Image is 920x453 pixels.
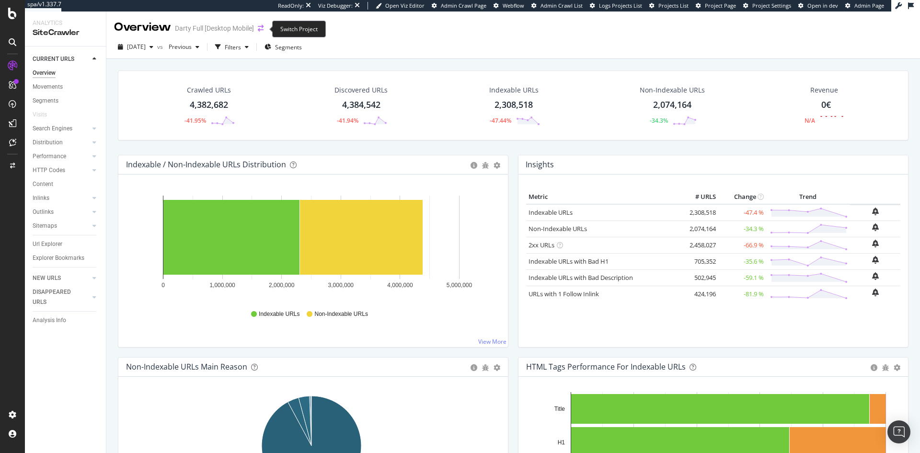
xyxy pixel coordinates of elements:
[211,39,253,55] button: Filters
[337,116,358,125] div: -41.94%
[821,99,831,110] span: 0€
[33,315,66,325] div: Analysis Info
[482,364,489,371] div: bug
[680,190,718,204] th: # URLS
[471,162,477,169] div: circle-info
[33,207,54,217] div: Outlinks
[275,43,302,51] span: Segments
[503,2,524,9] span: Webflow
[854,2,884,9] span: Admin Page
[718,269,766,286] td: -59.1 %
[529,208,573,217] a: Indexable URLs
[33,287,90,307] a: DISAPPEARED URLS
[187,85,231,95] div: Crawled URLs
[894,364,900,371] div: gear
[490,116,511,125] div: -47.44%
[882,364,889,371] div: bug
[175,23,254,33] div: Darty Full [Desktop Mobile]
[680,269,718,286] td: 502,945
[558,439,565,446] text: H1
[872,272,879,280] div: bell-plus
[798,2,838,10] a: Open in dev
[680,237,718,253] td: 2,458,027
[387,282,413,289] text: 4,000,000
[554,406,565,412] text: Title
[33,315,99,325] a: Analysis Info
[33,253,99,263] a: Explorer Bookmarks
[33,239,62,249] div: Url Explorer
[640,85,705,95] div: Non-Indexable URLs
[318,2,353,10] div: Viz Debugger:
[653,99,691,111] div: 2,074,164
[680,221,718,237] td: 2,074,164
[482,162,489,169] div: bug
[33,151,66,162] div: Performance
[680,204,718,221] td: 2,308,518
[184,116,206,125] div: -41.95%
[278,2,304,10] div: ReadOnly:
[718,286,766,302] td: -81.9 %
[650,116,668,125] div: -34.3%
[126,160,286,169] div: Indexable / Non-Indexable URLs Distribution
[845,2,884,10] a: Admin Page
[33,151,90,162] a: Performance
[805,116,815,125] div: N/A
[743,2,791,10] a: Project Settings
[33,138,90,148] a: Distribution
[127,43,146,51] span: 2025 Jul. 31st
[33,68,56,78] div: Overview
[33,287,81,307] div: DISAPPEARED URLS
[872,240,879,247] div: bell-plus
[269,282,295,289] text: 2,000,000
[126,190,497,301] svg: A chart.
[33,165,65,175] div: HTTP Codes
[494,99,533,111] div: 2,308,518
[810,85,838,95] span: Revenue
[33,239,99,249] a: Url Explorer
[807,2,838,9] span: Open in dev
[872,208,879,215] div: bell-plus
[314,310,368,318] span: Non-Indexable URLs
[447,282,472,289] text: 5,000,000
[376,2,425,10] a: Open Viz Editor
[33,221,57,231] div: Sitemaps
[471,364,477,371] div: circle-info
[872,223,879,231] div: bell-plus
[33,193,49,203] div: Inlinks
[33,165,90,175] a: HTTP Codes
[529,257,609,266] a: Indexable URLs with Bad H1
[658,2,689,9] span: Projects List
[529,224,587,233] a: Non-Indexable URLs
[261,39,306,55] button: Segments
[887,420,910,443] div: Open Intercom Messenger
[165,43,192,51] span: Previous
[441,2,486,9] span: Admin Crawl Page
[33,179,53,189] div: Content
[272,21,326,37] div: Switch Project
[126,362,247,372] div: Non-Indexable URLs Main Reason
[33,207,90,217] a: Outlinks
[33,68,99,78] a: Overview
[590,2,642,10] a: Logs Projects List
[33,82,63,92] div: Movements
[33,253,84,263] div: Explorer Bookmarks
[190,99,228,111] div: 4,382,682
[531,2,583,10] a: Admin Crawl List
[529,241,554,249] a: 2xx URLs
[334,85,388,95] div: Discovered URLs
[526,158,554,171] h4: Insights
[705,2,736,9] span: Project Page
[385,2,425,9] span: Open Viz Editor
[494,162,500,169] div: gear
[478,337,506,346] a: View More
[33,96,58,106] div: Segments
[872,256,879,264] div: bell-plus
[33,19,98,27] div: Analytics
[489,85,539,95] div: Indexable URLs
[33,179,99,189] a: Content
[161,282,165,289] text: 0
[157,43,165,51] span: vs
[33,138,63,148] div: Distribution
[114,39,157,55] button: [DATE]
[494,2,524,10] a: Webflow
